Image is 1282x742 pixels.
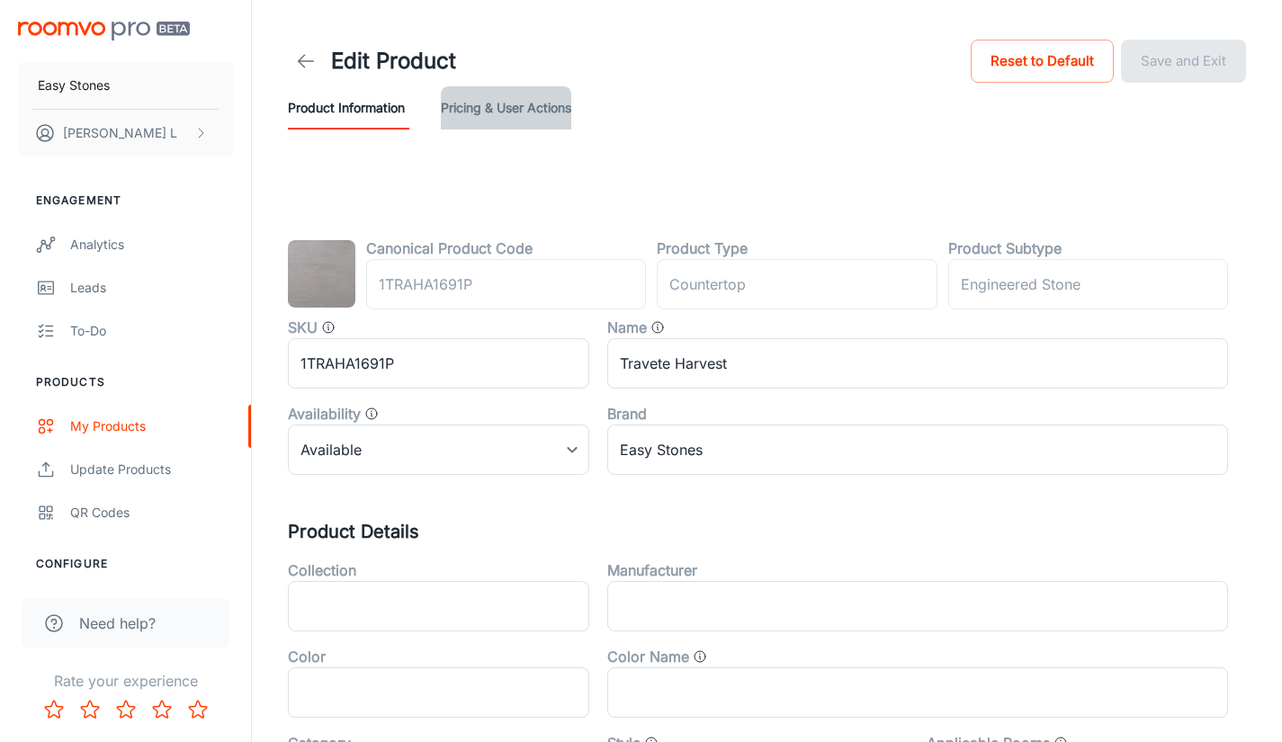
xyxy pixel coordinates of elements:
img: Roomvo PRO Beta [18,22,190,40]
label: Availability [288,403,361,425]
label: Name [607,317,647,338]
svg: General color categories. i.e Cloud, Eclipse, Gallery Opening [693,649,707,664]
label: SKU [288,317,318,338]
p: Rate your experience [14,670,237,692]
div: Update Products [70,460,233,479]
svg: SKU for the product [321,320,336,335]
svg: Product name [650,320,665,335]
label: Brand [607,403,647,425]
svg: Value that determines whether the product is available, discontinued, or out of stock [364,407,379,421]
label: Color Name [607,646,689,667]
label: Collection [288,559,356,581]
div: To-do [70,321,233,341]
button: Rate 4 star [144,692,180,728]
button: Rate 2 star [72,692,108,728]
span: Need help? [79,612,156,634]
button: Rate 5 star [180,692,216,728]
img: Travete Harvest [288,240,355,308]
label: Color [288,646,326,667]
p: Easy Stones [38,76,110,95]
label: Manufacturer [607,559,697,581]
p: [PERSON_NAME] L [63,123,177,143]
div: Available [288,425,589,475]
div: Analytics [70,235,233,255]
div: Leads [70,278,233,298]
h1: Edit Product [331,45,456,77]
button: [PERSON_NAME] L [18,110,233,156]
button: Pricing & User Actions [441,86,571,130]
button: Easy Stones [18,62,233,109]
label: Canonical Product Code [366,237,533,259]
h5: Product Details [288,518,1246,545]
button: Rate 3 star [108,692,144,728]
button: Reset to Default [971,40,1114,83]
button: Product Information [288,86,405,130]
label: Product Subtype [948,237,1062,259]
label: Product Type [657,237,748,259]
div: My Products [70,416,233,436]
button: Rate 1 star [36,692,72,728]
div: QR Codes [70,503,233,523]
